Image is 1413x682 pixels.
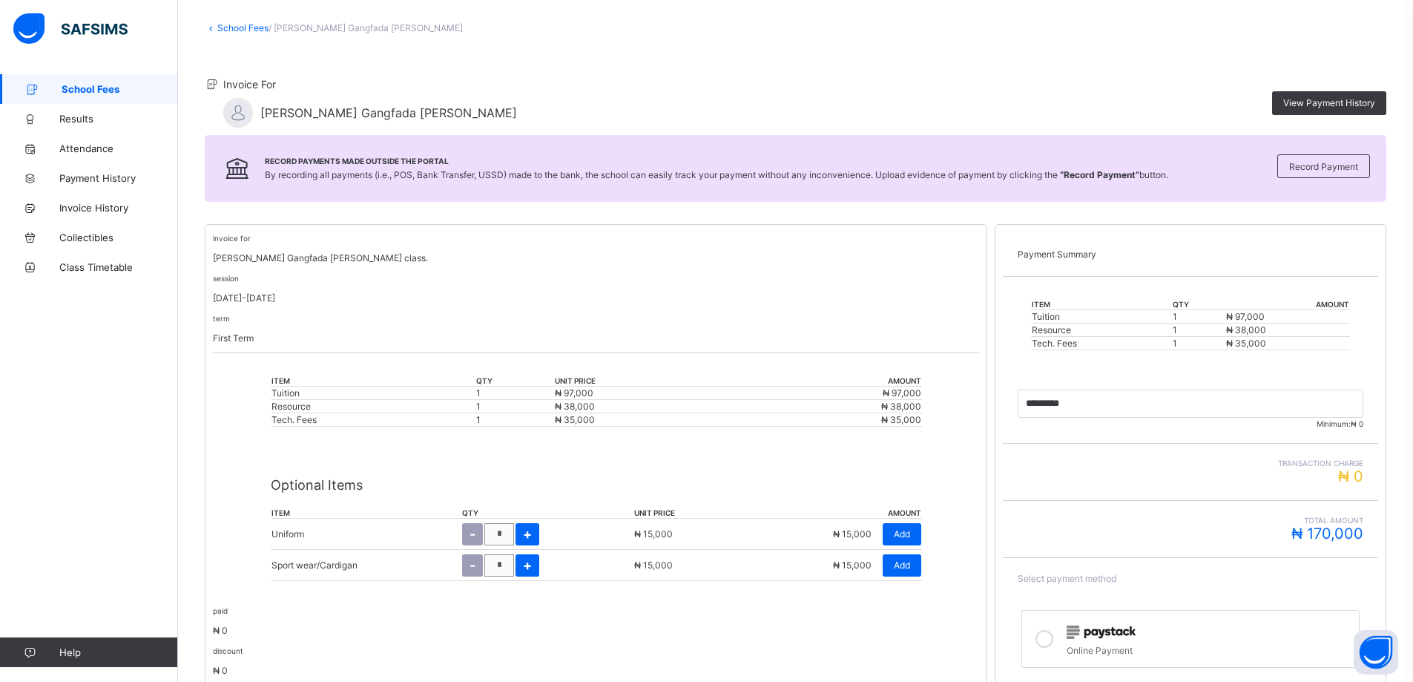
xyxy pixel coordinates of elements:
span: Help [59,646,177,658]
span: ₦ 97,000 [883,387,921,399]
span: ₦ 15,000 [634,528,673,540]
span: ₦ 0 [1338,468,1363,485]
img: paystack.0b99254114f7d5403c0525f3550acd03.svg [1067,626,1136,639]
small: paid [213,606,228,615]
div: Online Payment [1067,641,1351,656]
span: - [470,526,475,542]
p: [DATE]-[DATE] [213,292,979,304]
th: amount [725,508,921,519]
span: [PERSON_NAME] Gangfada [PERSON_NAME] [260,105,517,120]
span: By recording all payments (i.e., POS, Bank Transfer, USSD) made to the bank, the school can easil... [265,169,1168,180]
td: Tech. Fees [1031,337,1171,350]
th: unit price [633,508,726,519]
td: 1 [475,400,553,413]
span: ₦ 97,000 [1226,311,1265,322]
p: First Term [213,332,979,344]
div: Resource [271,401,475,412]
small: term [213,314,230,323]
th: item [1031,299,1171,310]
span: Results [59,113,178,125]
a: School Fees [217,22,269,33]
span: + [523,557,532,573]
th: item [271,508,462,519]
td: 1 [1172,337,1225,350]
td: Tuition [1031,310,1171,324]
div: Tuition [271,387,475,399]
span: ₦ 97,000 [555,387,593,399]
span: ₦ 15,000 [634,560,673,571]
span: Collectibles [59,232,178,243]
span: Record Payments Made Outside the Portal [265,157,1168,165]
img: safsims [13,13,128,45]
th: amount [740,376,922,387]
span: Invoice For [223,78,276,91]
span: ₦ 15,000 [833,560,872,571]
p: Uniform [271,528,304,540]
th: item [271,376,476,387]
td: 1 [475,413,553,427]
th: qty [1172,299,1225,310]
small: discount [213,646,243,655]
th: qty [475,376,553,387]
span: - [470,557,475,573]
span: ₦ 0 [213,665,228,676]
span: ₦ 15,000 [833,528,872,540]
span: Record Payment [1289,161,1358,172]
p: Optional Items [271,477,922,493]
th: unit price [554,376,740,387]
span: View Payment History [1283,97,1375,108]
th: qty [461,508,633,519]
span: ₦ 0 [1351,419,1363,428]
p: Payment Summary [1018,249,1363,260]
span: ₦ 38,000 [881,401,921,412]
span: Add [894,560,910,571]
span: ₦ 170,000 [1291,525,1363,542]
span: Minimum: [1018,419,1363,428]
span: ₦ 38,000 [555,401,595,412]
button: Open asap [1354,630,1398,675]
td: 1 [1172,324,1225,337]
small: invoice for [213,234,251,243]
span: ₦ 38,000 [1226,324,1266,335]
span: ₦ 35,000 [881,414,921,425]
small: session [213,274,239,283]
span: / [PERSON_NAME] Gangfada [PERSON_NAME] [269,22,463,33]
span: School Fees [62,83,178,95]
div: Tech. Fees [271,414,475,425]
p: Sport wear/Cardigan [271,560,358,571]
span: ₦ 35,000 [1226,338,1266,349]
b: “Record Payment” [1060,169,1139,180]
td: Resource [1031,324,1171,337]
span: ₦ 35,000 [555,414,595,425]
th: amount [1225,299,1350,310]
span: ₦ 0 [213,625,228,636]
span: Total Amount [1018,516,1363,525]
span: Invoice History [59,202,178,214]
span: Payment History [59,172,178,184]
td: 1 [1172,310,1225,324]
p: [PERSON_NAME] Gangfada [PERSON_NAME] class. [213,252,979,263]
span: Add [894,528,910,540]
span: Transaction charge [1018,459,1363,468]
td: 1 [475,387,553,400]
span: Attendance [59,142,178,154]
span: Select payment method [1018,573,1116,584]
span: Class Timetable [59,261,178,273]
span: + [523,526,532,542]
